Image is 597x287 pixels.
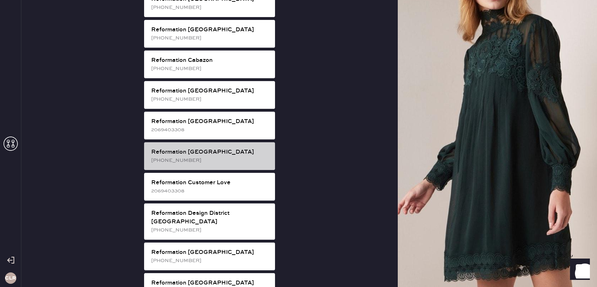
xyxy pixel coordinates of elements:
[151,179,269,187] div: Reformation Customer Love
[151,248,269,257] div: Reformation [GEOGRAPHIC_DATA]
[151,148,269,156] div: Reformation [GEOGRAPHIC_DATA]
[563,255,594,286] iframe: Front Chat
[151,226,269,234] div: [PHONE_NUMBER]
[151,87,269,95] div: Reformation [GEOGRAPHIC_DATA]
[151,117,269,126] div: Reformation [GEOGRAPHIC_DATA]
[151,4,269,11] div: [PHONE_NUMBER]
[5,276,16,281] h3: CLR
[151,95,269,103] div: [PHONE_NUMBER]
[151,187,269,195] div: 2069403308
[151,126,269,134] div: 2069403308
[151,26,269,34] div: Reformation [GEOGRAPHIC_DATA]
[151,34,269,42] div: [PHONE_NUMBER]
[151,209,269,226] div: Reformation Design District [GEOGRAPHIC_DATA]
[151,156,269,164] div: [PHONE_NUMBER]
[151,257,269,265] div: [PHONE_NUMBER]
[151,56,269,65] div: Reformation Cabazon
[151,65,269,73] div: [PHONE_NUMBER]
